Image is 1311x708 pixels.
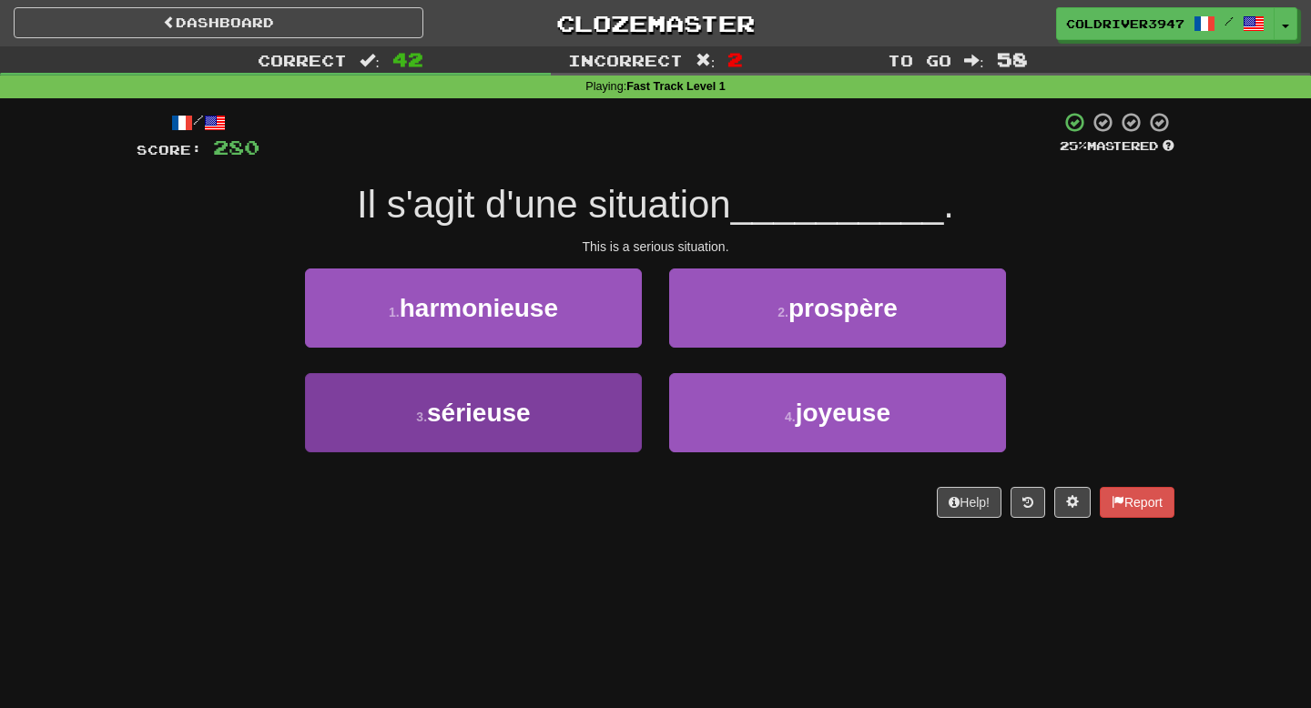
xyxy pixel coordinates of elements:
div: / [137,111,259,134]
span: / [1225,15,1234,27]
a: Dashboard [14,7,423,38]
span: ColdRiver3947 [1066,15,1184,32]
span: Score: [137,142,202,157]
span: Correct [258,51,347,69]
span: : [964,53,984,68]
span: Il s'agit d'une situation [357,183,731,226]
button: Round history (alt+y) [1011,487,1045,518]
span: __________ [731,183,944,226]
span: : [696,53,716,68]
button: Report [1100,487,1174,518]
button: Help! [937,487,1001,518]
span: Incorrect [568,51,683,69]
span: harmonieuse [400,294,558,322]
span: 2 [727,48,743,70]
span: 58 [997,48,1028,70]
div: Mastered [1060,138,1174,155]
span: To go [888,51,951,69]
span: joyeuse [796,399,890,427]
button: 2.prospère [669,268,1006,348]
button: 4.joyeuse [669,373,1006,452]
span: sérieuse [427,399,531,427]
button: 1.harmonieuse [305,268,642,348]
small: 2 . [777,305,788,319]
small: 1 . [389,305,400,319]
span: 280 [213,136,259,158]
span: . [943,183,954,226]
span: 42 [392,48,423,70]
div: This is a serious situation. [137,238,1174,256]
a: ColdRiver3947 / [1056,7,1275,40]
small: 4 . [785,410,796,424]
a: Clozemaster [451,7,860,39]
button: 3.sérieuse [305,373,642,452]
span: 25 % [1060,138,1087,153]
span: : [360,53,380,68]
strong: Fast Track Level 1 [626,80,726,93]
small: 3 . [416,410,427,424]
span: prospère [788,294,898,322]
